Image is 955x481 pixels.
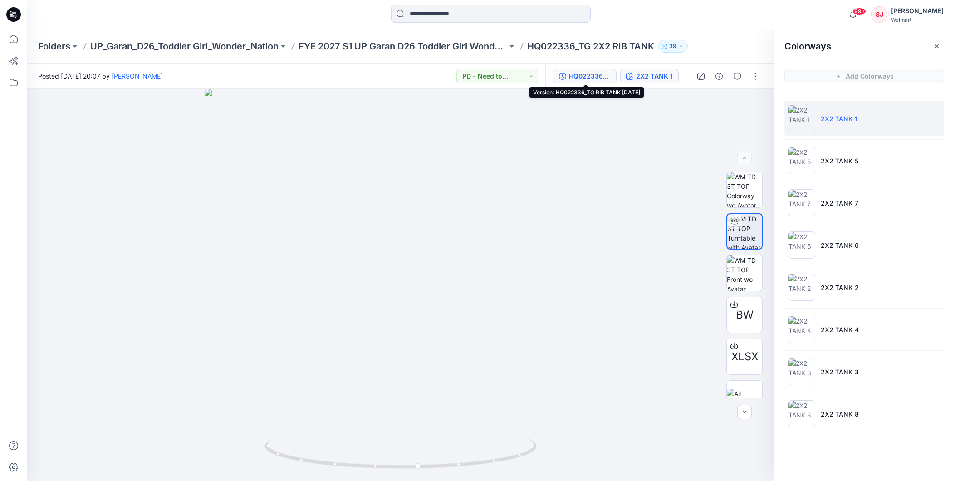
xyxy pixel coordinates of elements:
p: 2X2 TANK 5 [821,156,858,166]
a: FYE 2027 S1 UP Garan D26 Toddler Girl Wonder Nation [299,40,507,53]
button: Details [712,69,726,83]
h2: Colorways [784,41,831,52]
p: 2X2 TANK 3 [821,367,859,377]
img: WM TD 3T TOP Colorway wo Avatar [727,172,762,207]
img: 2X2 TANK 3 [788,358,815,385]
div: HQ022336_TG RIB TANK 8.4.25 [569,71,611,81]
div: 2X2 TANK 1 [636,71,673,81]
div: Walmart [891,16,944,23]
img: WM TD 3T TOP Turntable with Avatar [727,214,762,249]
img: WM TD 3T TOP Front wo Avatar [727,255,762,291]
p: 2X2 TANK 8 [821,409,859,419]
img: 2X2 TANK 8 [788,400,815,427]
a: Folders [38,40,70,53]
span: 99+ [852,8,866,15]
p: 2X2 TANK 1 [821,114,857,123]
div: SJ [871,6,887,23]
p: 39 [669,41,676,51]
p: 2X2 TANK 6 [821,240,859,250]
a: UP_Garan_D26_Toddler Girl_Wonder_Nation [90,40,279,53]
a: [PERSON_NAME] [112,72,163,80]
img: 2X2 TANK 1 [788,105,815,132]
button: HQ022336_TG RIB TANK [DATE] [553,69,617,83]
button: 2X2 TANK 1 [620,69,679,83]
span: XLSX [731,348,758,365]
img: 2X2 TANK 2 [788,274,815,301]
p: 2X2 TANK 2 [821,283,859,292]
button: 39 [658,40,688,53]
p: 2X2 TANK 4 [821,325,859,334]
img: 2X2 TANK 5 [788,147,815,174]
p: HQ022336_TG 2X2 RIB TANK [527,40,654,53]
div: [PERSON_NAME] [891,5,944,16]
img: 2X2 TANK 7 [788,189,815,216]
p: 2X2 TANK 7 [821,198,858,208]
img: 2X2 TANK 4 [788,316,815,343]
span: Posted [DATE] 20:07 by [38,71,163,81]
img: 2X2 TANK 6 [788,231,815,259]
span: BW [736,307,754,323]
img: All colorways [727,389,762,408]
